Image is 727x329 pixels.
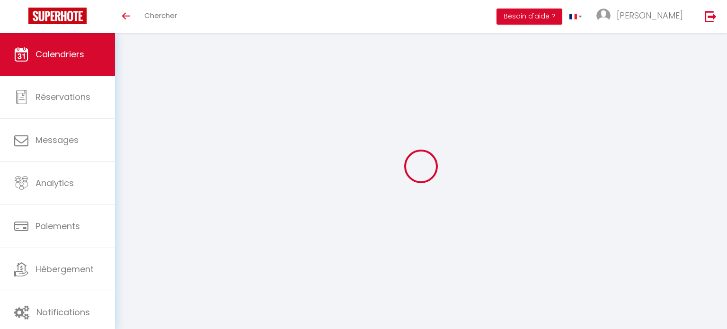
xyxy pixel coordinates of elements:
[35,177,74,189] span: Analytics
[35,134,79,146] span: Messages
[144,10,177,20] span: Chercher
[35,91,90,103] span: Réservations
[705,10,717,22] img: logout
[35,220,80,232] span: Paiements
[35,263,94,275] span: Hébergement
[28,8,87,24] img: Super Booking
[35,48,84,60] span: Calendriers
[496,9,562,25] button: Besoin d'aide ?
[36,306,90,318] span: Notifications
[617,9,683,21] span: [PERSON_NAME]
[596,9,611,23] img: ...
